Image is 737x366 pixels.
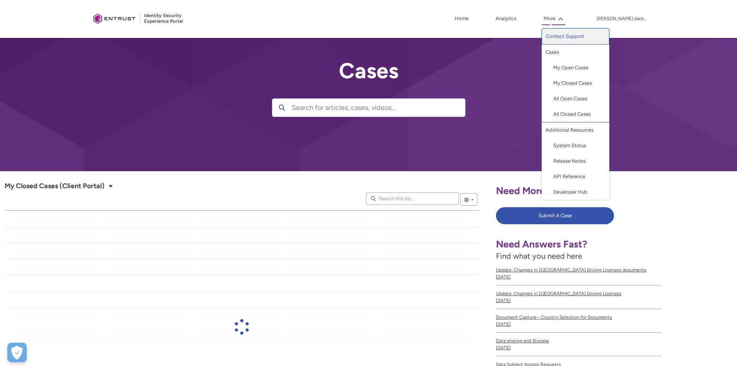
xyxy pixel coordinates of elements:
[366,192,459,205] input: Search this list...
[496,321,511,327] lightning-formatted-date-time: [DATE]
[496,262,662,285] a: Update: Changes in [GEOGRAPHIC_DATA] Driving Licenses documents[DATE]
[542,60,609,76] a: My Open Cases
[496,266,662,273] span: Update: Changes in [GEOGRAPHIC_DATA] Driving Licenses documents
[496,337,662,344] span: Data sharing and Storage
[496,290,662,297] span: Update: Changes in [GEOGRAPHIC_DATA] Driving Licenses
[496,285,662,309] a: Update: Changes in [GEOGRAPHIC_DATA] Driving Licenses[DATE]
[5,180,104,192] span: My Closed Cases (Client Portal)
[494,13,518,24] a: Analytics, opens in new tab
[7,343,27,362] div: Cookie Preferences
[496,238,662,250] h1: Need Answers Fast?
[496,298,511,303] lightning-formatted-date-time: [DATE]
[542,91,609,107] a: All Open Cases
[272,59,465,83] h2: Cases
[460,193,477,206] button: List View Controls
[542,28,609,45] a: Contact Support
[542,13,565,25] button: More
[292,99,465,117] input: Search for articles, cases, videos...
[596,14,647,22] button: User Profile dimitrios.dardoumas 1
[496,314,662,321] span: Document Capture - Country Selection for Documents
[496,207,614,224] button: Submit A Case
[496,274,511,280] lightning-formatted-date-time: [DATE]
[496,345,511,351] lightning-formatted-date-time: [DATE]
[7,343,27,362] button: Open Preferences
[496,185,573,196] span: Need More Help?
[542,184,609,200] a: Additional Resources, opens in new tab
[542,169,609,184] a: Additional Resources, opens in new tab
[542,138,609,153] a: Additional Resources, opens in new tab
[272,99,292,117] button: Search
[496,333,662,356] a: Data sharing and Storage[DATE]
[496,309,662,333] a: Document Capture - Country Selection for Documents[DATE]
[542,107,609,122] a: All Closed Cases
[106,181,115,191] button: Select a List View: Cases
[542,122,609,138] a: Additional Resources
[542,76,609,91] a: My Closed Cases
[542,153,609,169] a: Additional Resources, opens in new tab
[597,16,647,22] p: [PERSON_NAME].dardoumas 1
[496,251,582,261] span: Find what you need here
[453,13,470,24] a: Home
[542,45,609,60] a: Cases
